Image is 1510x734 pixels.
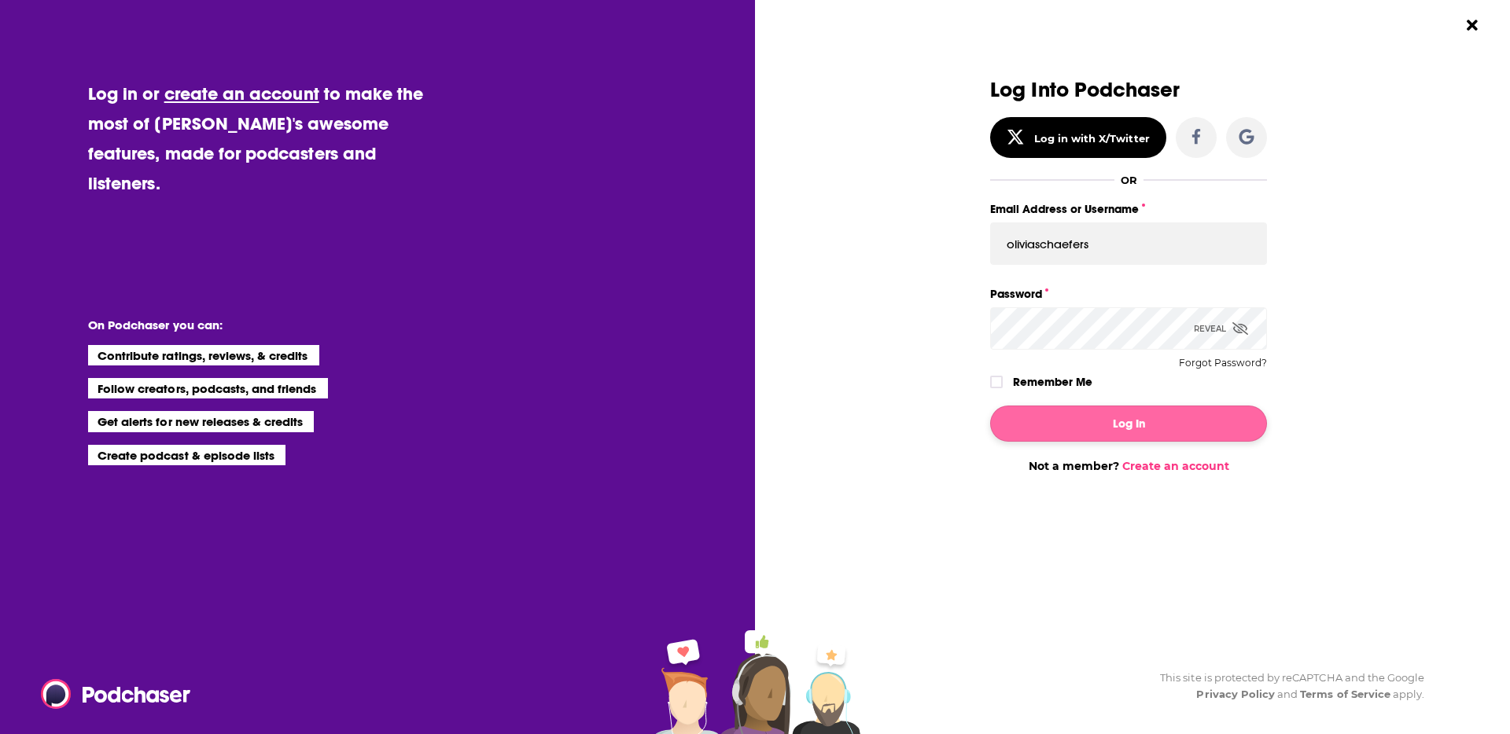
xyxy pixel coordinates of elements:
[1147,670,1424,703] div: This site is protected by reCAPTCHA and the Google and apply.
[1457,10,1487,40] button: Close Button
[1122,459,1229,473] a: Create an account
[990,406,1267,442] button: Log In
[88,345,319,365] li: Contribute ratings, reviews, & credits
[990,79,1267,101] h3: Log Into Podchaser
[990,117,1166,158] button: Log in with X/Twitter
[990,222,1267,265] input: Email Address or Username
[88,378,328,398] li: Follow creators, podcasts, and friends
[164,83,319,105] a: create an account
[41,679,192,709] img: Podchaser - Follow, Share and Rate Podcasts
[1194,307,1248,350] div: Reveal
[1179,358,1267,369] button: Forgot Password?
[990,459,1267,473] div: Not a member?
[990,199,1267,219] label: Email Address or Username
[88,317,403,332] li: On Podchaser you can:
[88,445,285,465] li: Create podcast & episode lists
[990,284,1267,304] label: Password
[1196,688,1275,700] a: Privacy Policy
[1034,132,1150,145] div: Log in with X/Twitter
[41,679,179,709] a: Podchaser - Follow, Share and Rate Podcasts
[1121,174,1137,186] div: OR
[88,411,314,431] li: Get alerts for new releases & credits
[1013,372,1092,392] label: Remember Me
[1300,688,1390,700] a: Terms of Service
